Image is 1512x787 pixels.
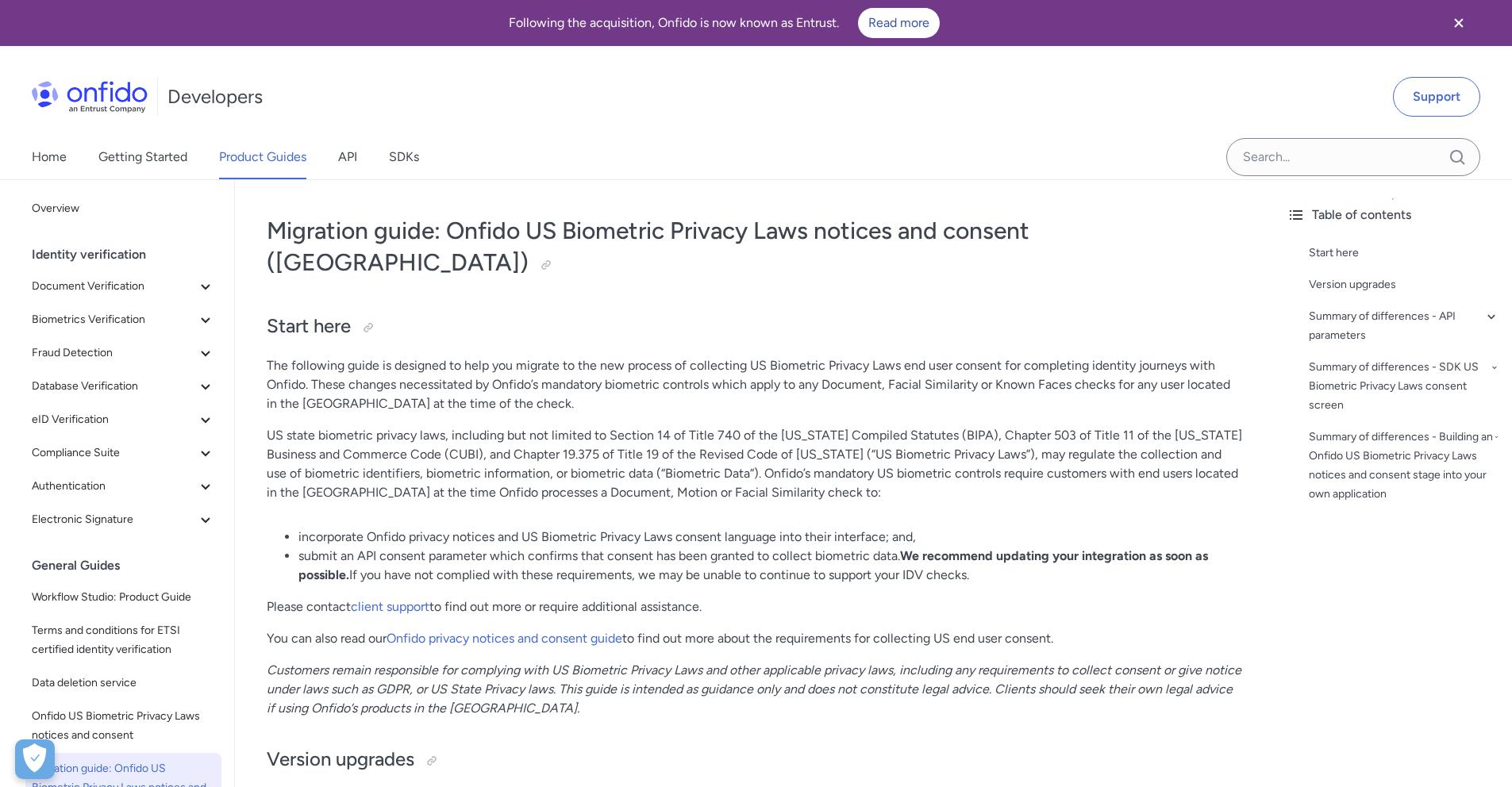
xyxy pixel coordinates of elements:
span: eID Verification [32,410,196,429]
a: Terms and conditions for ETSI certified identity verification [25,615,221,666]
button: Electronic Signature [25,504,221,536]
h2: Start here [267,313,1242,340]
a: Onfido privacy notices and consent guide [387,631,622,646]
p: Please contact to find out more or require additional assistance. [267,597,1242,616]
button: Biometrics Verification [25,304,221,336]
a: Home [32,135,67,179]
button: eID Verification [25,404,221,436]
button: Document Verification [25,271,221,302]
span: Data deletion service [32,674,215,693]
span: Biometrics Verification [32,310,196,329]
h2: Version upgrades [267,747,1242,774]
span: Authentication [32,477,196,496]
a: Summary of differences - SDK US Biometric Privacy Laws consent screen [1309,358,1499,415]
span: Electronic Signature [32,510,196,529]
button: Database Verification [25,370,221,402]
a: Product Guides [219,135,306,179]
strong: We recommend updating your integration as soon as possible. [298,548,1208,582]
button: Close banner [1429,3,1488,43]
div: Following the acquisition, Onfido is now known as Entrust. [19,8,1429,38]
img: Onfido Logo [32,81,148,113]
span: Fraud Detection [32,344,196,363]
button: Fraud Detection [25,337,221,369]
p: US state biometric privacy laws, including but not limited to Section 14 of Title 740 of the [US_... [267,426,1242,502]
span: Onfido US Biometric Privacy Laws notices and consent [32,707,215,745]
a: API [338,135,357,179]
span: Terms and conditions for ETSI certified identity verification [32,621,215,659]
div: Table of contents [1287,205,1499,225]
button: Compliance Suite [25,437,221,469]
span: Workflow Studio: Product Guide [32,588,215,607]
input: Onfido search input field [1226,138,1480,176]
a: Summary of differences - Building an Onfido US Biometric Privacy Laws notices and consent stage i... [1309,428,1499,504]
div: General Guides [32,550,228,582]
li: submit an API consent parameter which confirms that consent has been granted to collect biometric... [298,547,1242,585]
a: Onfido US Biometric Privacy Laws notices and consent [25,701,221,751]
a: Start here [1309,244,1499,263]
a: Read more [858,8,940,38]
a: Workflow Studio: Product Guide [25,582,221,613]
a: Overview [25,193,221,225]
button: Authentication [25,470,221,502]
span: Compliance Suite [32,443,196,463]
a: SDKs [389,135,419,179]
a: Summary of differences - API parameters [1309,307,1499,345]
p: The following guide is designed to help you migrate to the new process of collecting US Biometric... [267,356,1242,413]
h1: Developers [167,84,263,109]
h1: Migration guide: Onfido US Biometric Privacy Laws notices and consent ([GEOGRAPHIC_DATA]) [267,215,1242,278]
button: Open Preferences [15,739,55,779]
div: Identity verification [32,239,228,271]
a: Support [1393,77,1480,117]
em: Customers remain responsible for complying with US Biometric Privacy Laws and other applicable pr... [267,662,1241,716]
span: Overview [32,199,215,218]
a: Getting Started [98,135,187,179]
p: You can also read our to find out more about the requirements for collecting US end user consent. [267,629,1242,648]
svg: Close banner [1449,13,1468,33]
span: Database Verification [32,377,196,396]
div: Cookie Preferences [15,739,55,779]
li: incorporate Onfido privacy notices and US Biometric Privacy Laws consent language into their inte... [298,528,1242,547]
a: Data deletion service [25,667,221,699]
a: client support [351,599,429,614]
a: Version upgrades [1309,275,1499,294]
span: Document Verification [32,277,196,296]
